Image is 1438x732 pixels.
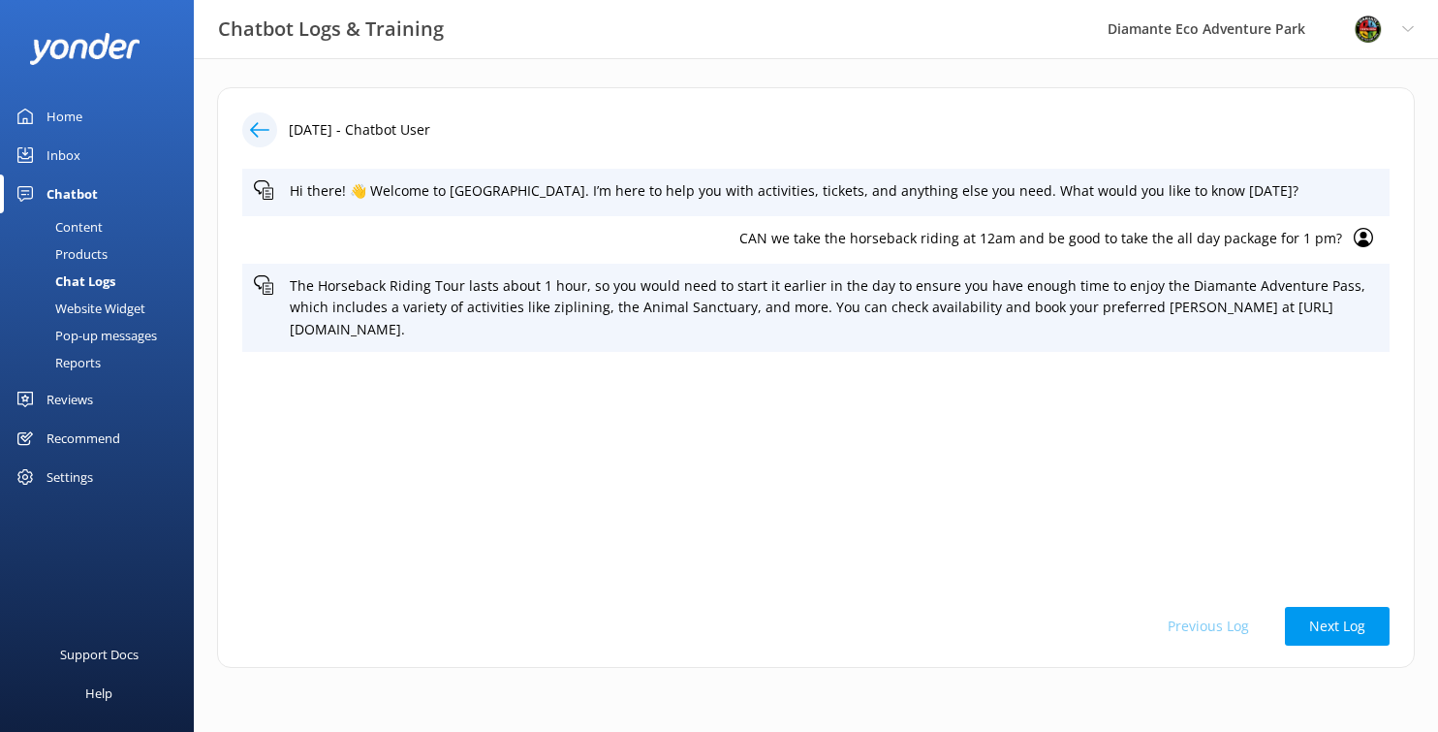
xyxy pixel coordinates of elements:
p: The Horseback Riding Tour lasts about 1 hour, so you would need to start it earlier in the day to... [290,275,1378,340]
a: Products [12,240,194,268]
div: Content [12,213,103,240]
div: Home [47,97,82,136]
a: Reports [12,349,194,376]
div: Recommend [47,419,120,458]
a: Pop-up messages [12,322,194,349]
p: CAN we take the horseback riding at 12am and be good to take the all day package for 1 pm? [254,228,1342,249]
div: Chat Logs [12,268,115,295]
a: Chat Logs [12,268,194,295]
div: Website Widget [12,295,145,322]
div: Chatbot [47,175,98,213]
div: Reports [12,349,101,376]
img: 831-1756915225.png [1354,15,1383,44]
a: Content [12,213,194,240]
button: Next Log [1285,607,1390,646]
div: Settings [47,458,93,496]
div: Reviews [47,380,93,419]
a: Website Widget [12,295,194,322]
img: yonder-white-logo.png [29,33,141,65]
div: Help [85,674,112,713]
p: [DATE] - Chatbot User [289,119,430,141]
p: Hi there! 👋 Welcome to [GEOGRAPHIC_DATA]. I’m here to help you with activities, tickets, and anyt... [290,180,1378,202]
div: Inbox [47,136,80,175]
h3: Chatbot Logs & Training [218,14,444,45]
div: Support Docs [60,635,139,674]
div: Products [12,240,108,268]
div: Pop-up messages [12,322,157,349]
